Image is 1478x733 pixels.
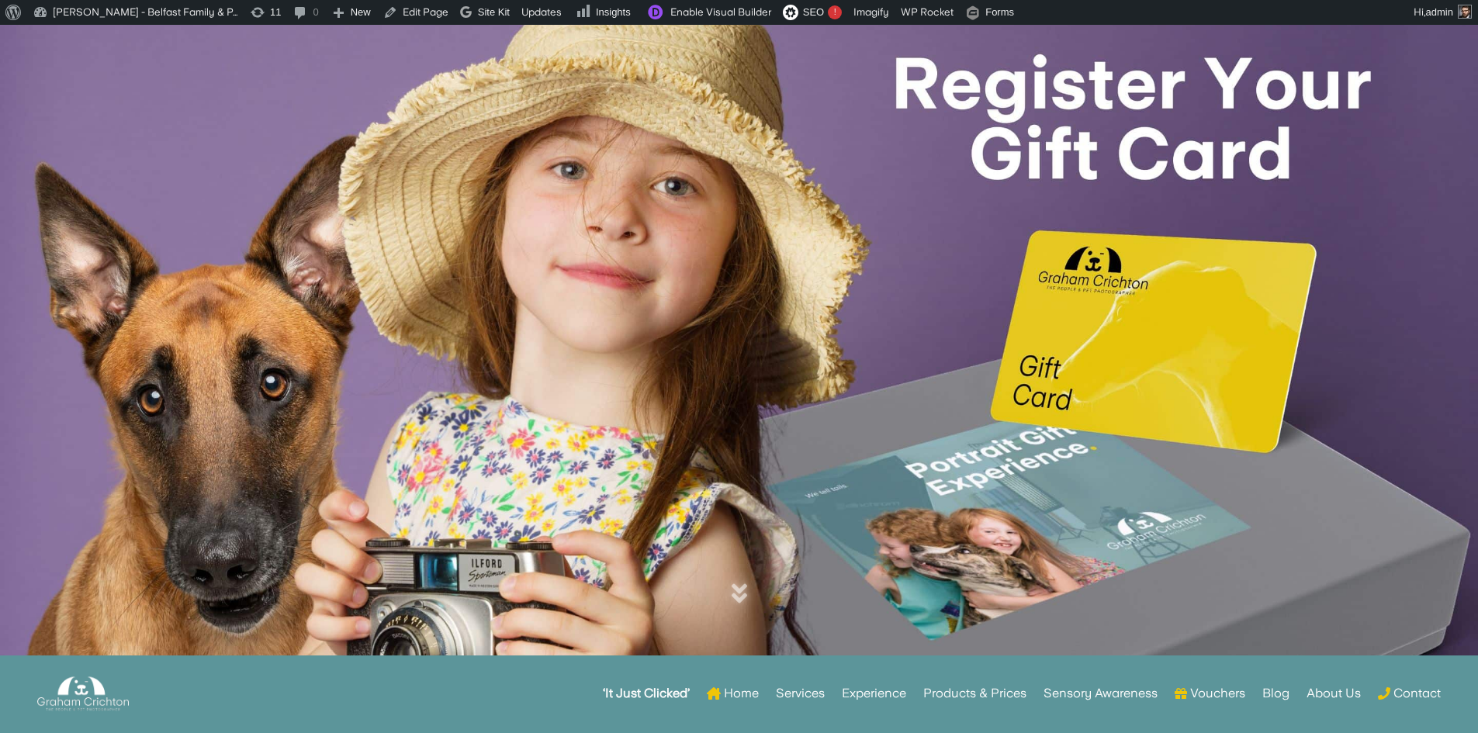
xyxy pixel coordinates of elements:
a: Experience [842,663,906,724]
a: Vouchers [1175,663,1245,724]
a: Products & Prices [923,663,1026,724]
span: Site Kit [478,6,510,18]
a: Blog [1262,663,1289,724]
a: Sensory Awareness [1044,663,1158,724]
a: ‘It Just Clicked’ [603,663,690,724]
span: Insights [596,6,631,18]
a: Contact [1378,663,1441,724]
span: SEO [803,6,824,18]
a: Services [776,663,825,724]
img: Graham Crichton Photography Logo - Graham Crichton - Belfast Family & Pet Photography Studio [37,672,129,715]
a: About Us [1307,663,1361,724]
a: Home [707,663,759,724]
div: ! [828,5,842,19]
span: admin [1426,6,1453,18]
